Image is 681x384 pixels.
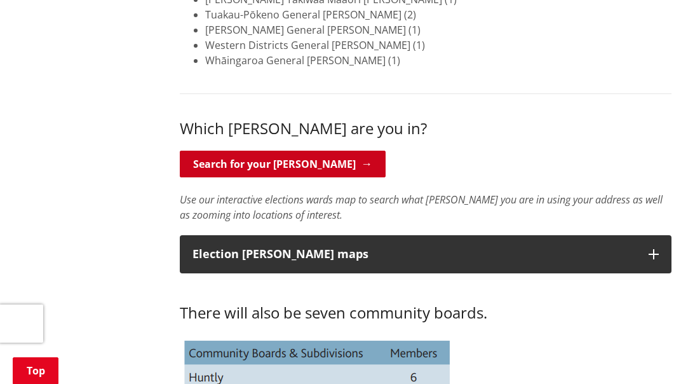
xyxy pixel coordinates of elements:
[13,357,58,384] a: Top
[205,53,671,68] li: Whāingaroa General [PERSON_NAME] (1)
[623,331,668,376] iframe: Messenger Launcher
[180,286,671,323] h3: There will also be seven community boards.
[205,22,671,38] li: [PERSON_NAME] General [PERSON_NAME] (1)
[180,193,663,222] em: Use our interactive elections wards map to search what [PERSON_NAME] you are in using your addres...
[180,235,671,273] button: Election [PERSON_NAME] maps
[205,7,671,22] li: Tuakau-Pōkeno General [PERSON_NAME] (2)
[180,120,671,138] h3: Which [PERSON_NAME] are you in?
[192,248,636,261] p: Election [PERSON_NAME] maps
[180,151,386,177] a: Search for your [PERSON_NAME]
[205,38,671,53] li: Western Districts General [PERSON_NAME] (1)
